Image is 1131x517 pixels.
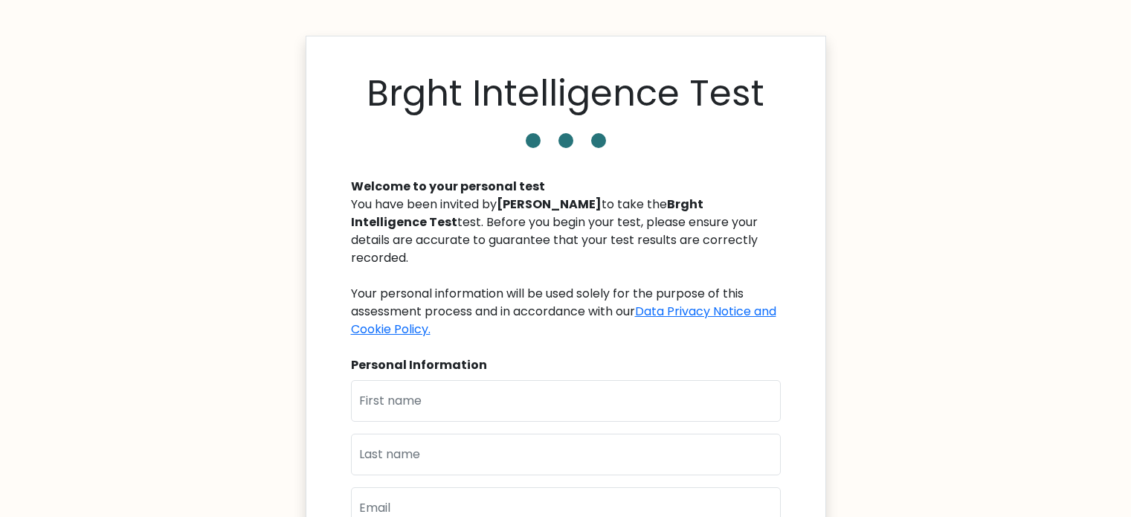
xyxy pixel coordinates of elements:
b: [PERSON_NAME] [497,196,602,213]
h1: Brght Intelligence Test [367,72,764,115]
input: Last name [351,434,781,475]
a: Data Privacy Notice and Cookie Policy. [351,303,776,338]
b: Brght Intelligence Test [351,196,703,231]
input: First name [351,380,781,422]
div: Welcome to your personal test [351,178,781,196]
div: Personal Information [351,356,781,374]
div: You have been invited by to take the test. Before you begin your test, please ensure your details... [351,196,781,338]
